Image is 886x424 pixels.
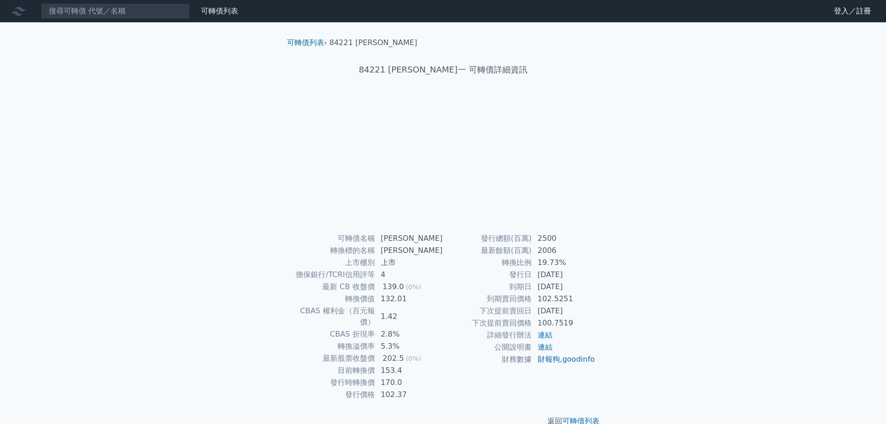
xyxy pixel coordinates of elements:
td: 132.01 [375,293,443,305]
li: 84221 [PERSON_NAME] [329,37,417,48]
td: 上市櫃別 [291,257,375,269]
td: 發行日 [443,269,532,281]
div: 139.0 [381,281,406,292]
td: 發行價格 [291,389,375,401]
td: 轉換比例 [443,257,532,269]
td: [DATE] [532,269,596,281]
td: 2006 [532,245,596,257]
li: › [287,37,327,48]
span: (0%) [406,355,421,362]
td: 可轉債名稱 [291,232,375,245]
td: 170.0 [375,377,443,389]
td: CBAS 折現率 [291,328,375,340]
td: 1.42 [375,305,443,328]
td: 上市 [375,257,443,269]
a: 連結 [538,343,553,351]
td: 102.37 [375,389,443,401]
td: 到期賣回價格 [443,293,532,305]
td: 目前轉換價 [291,364,375,377]
td: 153.4 [375,364,443,377]
td: [PERSON_NAME] [375,245,443,257]
td: 轉換價值 [291,293,375,305]
a: goodinfo [562,355,595,364]
h1: 84221 [PERSON_NAME]一 可轉債詳細資訊 [280,63,607,76]
input: 搜尋可轉債 代號／名稱 [41,3,190,19]
td: 公開說明書 [443,341,532,353]
td: 詳細發行辦法 [443,329,532,341]
td: 2500 [532,232,596,245]
a: 財報狗 [538,355,560,364]
td: 2.8% [375,328,443,340]
a: 可轉債列表 [287,38,324,47]
td: 財務數據 [443,353,532,365]
td: 下次提前賣回價格 [443,317,532,329]
td: 轉換溢價率 [291,340,375,352]
td: 19.73% [532,257,596,269]
td: , [532,353,596,365]
td: 5.3% [375,340,443,352]
td: 100.7519 [532,317,596,329]
td: 到期日 [443,281,532,293]
td: 發行總額(百萬) [443,232,532,245]
td: 轉換標的名稱 [291,245,375,257]
div: 202.5 [381,353,406,364]
td: 4 [375,269,443,281]
td: [DATE] [532,305,596,317]
a: 可轉債列表 [201,7,238,15]
td: [DATE] [532,281,596,293]
td: 最新 CB 收盤價 [291,281,375,293]
a: 登入／註冊 [826,4,879,19]
span: (0%) [406,283,421,291]
td: 最新餘額(百萬) [443,245,532,257]
td: 擔保銀行/TCRI信用評等 [291,269,375,281]
td: 發行時轉換價 [291,377,375,389]
td: 102.5251 [532,293,596,305]
a: 連結 [538,331,553,339]
td: [PERSON_NAME] [375,232,443,245]
td: 下次提前賣回日 [443,305,532,317]
td: CBAS 權利金（百元報價） [291,305,375,328]
td: 最新股票收盤價 [291,352,375,364]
